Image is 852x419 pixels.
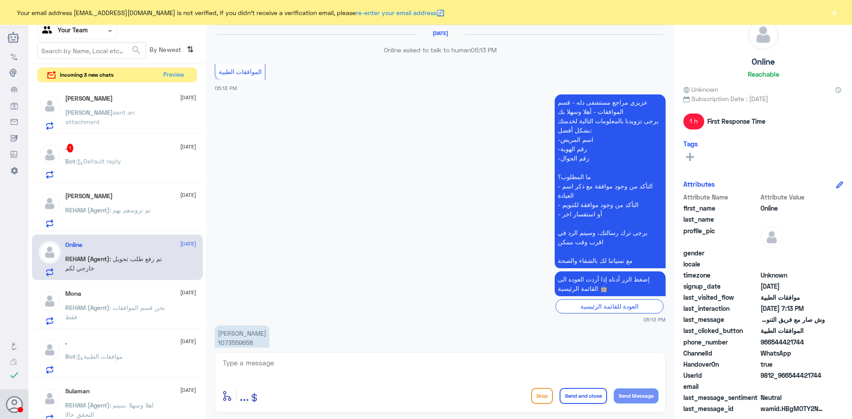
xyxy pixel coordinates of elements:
span: Bot [65,157,75,165]
img: defaultAdmin.png [39,144,61,166]
span: الموافقات الطبية [219,68,262,75]
span: : Default reply [75,157,121,165]
span: last_interaction [683,304,759,313]
span: ... [240,388,249,403]
div: العودة للقائمة الرئيسية [556,299,663,313]
span: Attribute Name [683,192,759,202]
span: الموافقات الطبية [761,326,825,335]
h5: Amro Hamdi [65,192,113,200]
span: last_message_sentiment [683,393,759,402]
input: Search by Name, Local etc… [38,43,146,59]
span: 05:13 PM [643,316,666,323]
span: [DATE] [180,240,196,248]
p: 1/10/2025, 5:13 PM [555,271,666,296]
span: : اهلا وسهلا .سيتم التحقق حالا [65,401,154,418]
span: Bot [65,352,75,360]
button: × [830,8,839,17]
h5: . [65,144,74,153]
span: [DATE] [180,191,196,199]
span: timezone [683,270,759,280]
span: locale [683,259,759,269]
span: REHAM (Agent) [65,401,110,409]
img: defaultAdmin.png [39,290,61,312]
span: Subscription Date : [DATE] [683,94,843,103]
span: 2025-10-01T16:13:26.652Z [761,304,825,313]
img: defaultAdmin.png [39,388,61,410]
span: HandoverOn [683,360,759,369]
button: Avatar [6,396,23,413]
span: phone_number [683,337,759,347]
span: [DATE] [180,289,196,297]
p: 1/10/2025, 5:13 PM [555,94,666,268]
span: 0 [761,393,825,402]
button: ... [240,386,249,406]
span: : نحن قسم الموافقات فقط [65,304,165,321]
img: defaultAdmin.png [39,339,61,361]
span: 966544421744 [761,337,825,347]
span: gender [683,248,759,258]
span: موافقات الطبية [761,293,825,302]
span: last_visited_flow [683,293,759,302]
span: : تم رفع طلب تحويل خارجي لكم [65,255,162,272]
span: profile_pic [683,226,759,247]
h5: . [65,339,67,346]
h6: Attributes [683,180,715,188]
span: first_name [683,204,759,213]
span: [DATE] [180,386,196,394]
span: true [761,360,825,369]
img: defaultAdmin.png [39,241,61,263]
span: [PERSON_NAME] [65,109,113,116]
span: null [761,382,825,391]
span: By Newest [146,42,183,60]
span: last_message [683,315,759,324]
span: REHAM (Agent) [65,206,110,214]
span: ChannelId [683,349,759,358]
button: Send and close [560,388,607,404]
span: 05:13 PM [215,85,237,91]
h6: [DATE] [416,30,465,36]
span: 1 [67,144,74,153]
button: Drop [531,388,553,404]
span: search [131,45,142,55]
img: defaultAdmin.png [748,20,778,50]
span: null [761,248,825,258]
span: [DATE] [180,143,196,151]
span: email [683,382,759,391]
span: Attribute Value [761,192,825,202]
h6: Tags [683,140,698,148]
button: Send Message [614,388,659,403]
span: null [761,259,825,269]
span: wamid.HBgMOTY2NTQ0NDIxNzQ0FQIAEhggQUNCOEFGNDA4NUQ2Q0Y3NzcwRTRGNjJFMjY4NUMyNzgA [761,404,825,413]
span: incoming 3 new chats [60,71,114,79]
p: 1/10/2025, 5:14 PM [215,325,269,360]
button: Preview [159,68,188,82]
button: search [131,43,142,58]
span: 2 [761,349,825,358]
span: 05:13 PM [471,46,497,54]
h5: Sulaman [65,388,90,395]
span: Online [761,204,825,213]
span: last_name [683,215,759,224]
p: Online asked to talk to human [215,45,666,55]
span: REHAM (Agent) [65,304,110,311]
i: ⇅ [187,42,194,57]
span: : تم تزويدهم بهم [110,206,151,214]
span: last_message_id [683,404,759,413]
h5: Online [752,57,775,67]
span: وش صار مع فريق التنويم؟ [761,315,825,324]
span: 1 h [683,114,704,129]
a: re-enter your email address [356,9,437,16]
span: signup_date [683,282,759,291]
i: check [9,370,20,380]
span: REHAM (Agent) [65,255,110,262]
span: Unknown [683,85,718,94]
h5: Kati Ahmed [65,95,113,102]
span: 2025-10-01T14:13:06.508Z [761,282,825,291]
img: defaultAdmin.png [39,192,61,215]
img: defaultAdmin.png [39,95,61,117]
img: defaultAdmin.png [761,226,783,248]
span: Unknown [761,270,825,280]
span: : موافقات الطبية [75,352,123,360]
span: Your email address [EMAIL_ADDRESS][DOMAIN_NAME] is not verified, if you didn't receive a verifica... [17,8,444,17]
span: UserId [683,371,759,380]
